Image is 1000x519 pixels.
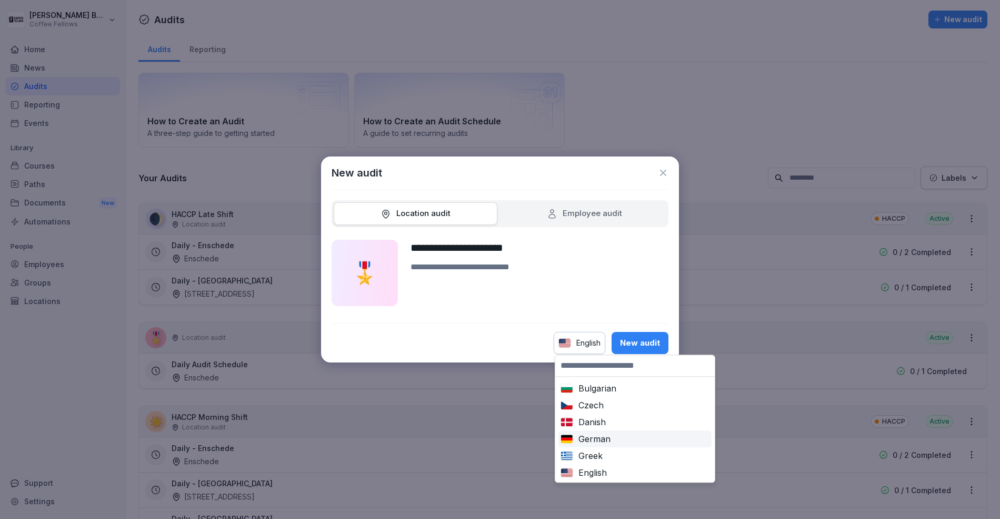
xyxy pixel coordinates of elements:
div: Greek [561,449,709,462]
img: us.svg [561,468,573,478]
button: New audit [612,332,668,354]
div: English [554,332,605,354]
img: dk.svg [561,417,573,427]
img: gr.svg [561,451,573,461]
h1: New audit [332,165,382,181]
div: Location audit [381,208,451,220]
img: de.svg [561,434,573,444]
img: us.svg [558,338,571,348]
div: English [561,466,709,479]
div: Danish [561,416,709,428]
div: Bulgarian [561,382,709,395]
div: New audit [620,337,660,349]
img: bg.svg [561,384,573,394]
div: German [561,433,709,445]
div: Employee audit [547,208,622,220]
div: Czech [561,399,709,412]
div: 🎖️ [332,240,398,306]
img: cz.svg [561,400,573,410]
